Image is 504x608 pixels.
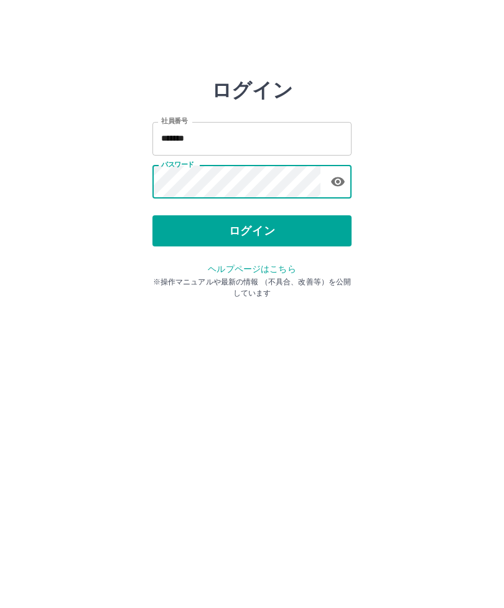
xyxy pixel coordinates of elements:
a: ヘルプページはこちら [208,264,296,274]
p: ※操作マニュアルや最新の情報 （不具合、改善等）を公開しています [152,276,352,299]
button: ログイン [152,215,352,246]
h2: ログイン [212,78,293,102]
label: パスワード [161,160,194,169]
label: 社員番号 [161,116,187,126]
